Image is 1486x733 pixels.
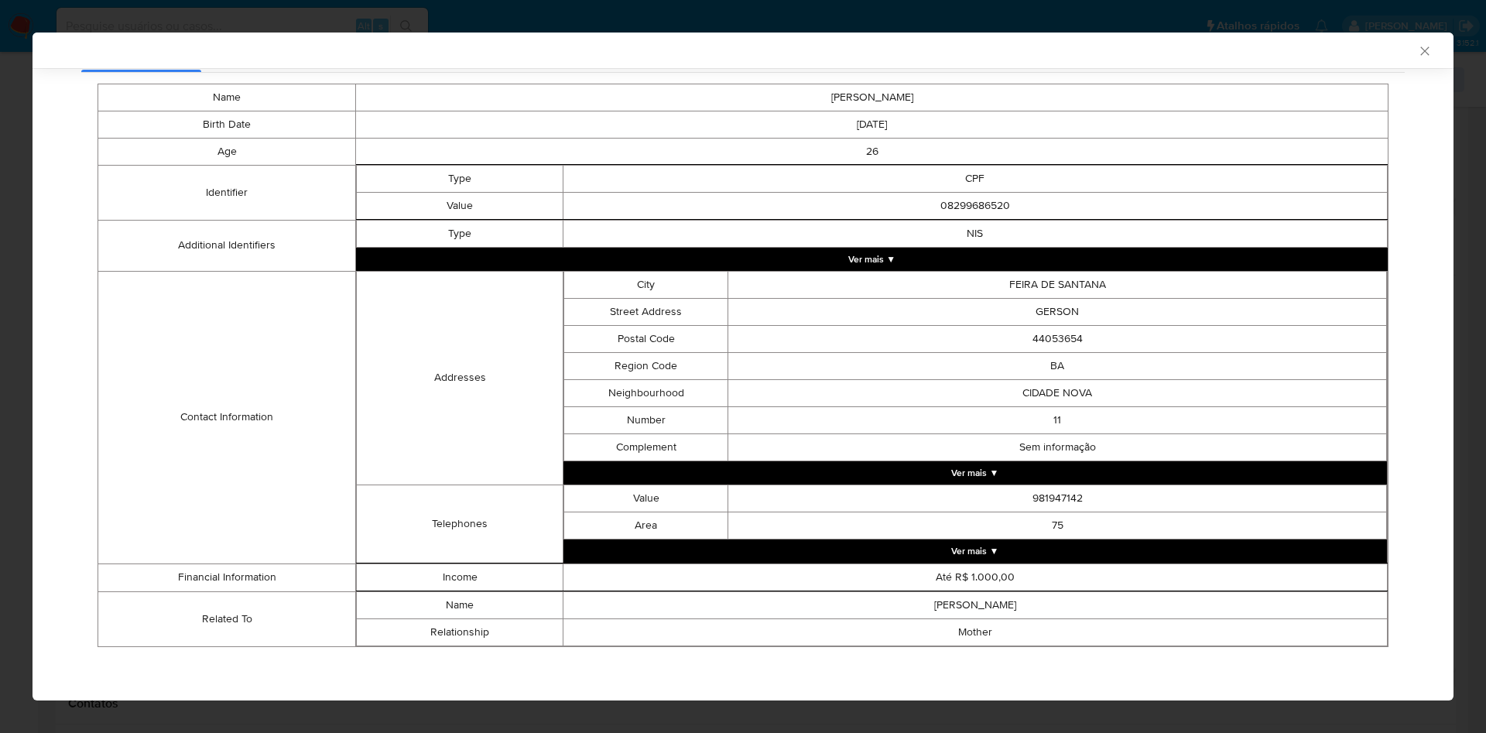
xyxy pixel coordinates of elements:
td: City [563,271,728,298]
td: 44053654 [728,325,1387,352]
td: Region Code [563,352,728,379]
td: 981947142 [728,485,1387,512]
button: Expand array [563,461,1387,485]
button: Expand array [563,539,1387,563]
td: Type [357,165,563,192]
td: Mother [563,618,1387,646]
td: 75 [728,512,1387,539]
td: Value [357,192,563,219]
td: Até R$ 1.000,00 [563,563,1387,591]
td: 26 [356,138,1388,165]
td: [PERSON_NAME] [563,591,1387,618]
td: Identifier [98,165,356,220]
td: Type [357,220,563,247]
td: Name [357,591,563,618]
td: NIS [563,220,1387,247]
td: [DATE] [356,111,1388,138]
td: Name [98,84,356,111]
td: Income [357,563,563,591]
td: 11 [728,406,1387,433]
td: FEIRA DE SANTANA [728,271,1387,298]
td: Number [563,406,728,433]
div: closure-recommendation-modal [33,33,1453,700]
td: Telephones [357,485,563,563]
td: Relationship [357,618,563,646]
td: Addresses [357,271,563,485]
td: Sem informação [728,433,1387,461]
td: Financial Information [98,563,356,591]
td: BA [728,352,1387,379]
button: Expand array [356,248,1388,271]
td: Birth Date [98,111,356,138]
td: Postal Code [563,325,728,352]
td: Area [563,512,728,539]
td: CPF [563,165,1387,192]
button: Fechar a janela [1417,43,1431,57]
td: Contact Information [98,271,356,563]
td: Value [563,485,728,512]
td: CIDADE NOVA [728,379,1387,406]
td: GERSON [728,298,1387,325]
td: [PERSON_NAME] [356,84,1388,111]
td: Related To [98,591,356,646]
td: Street Address [563,298,728,325]
td: Complement [563,433,728,461]
td: Additional Identifiers [98,220,356,271]
td: Age [98,138,356,165]
td: 08299686520 [563,192,1387,219]
td: Neighbourhood [563,379,728,406]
